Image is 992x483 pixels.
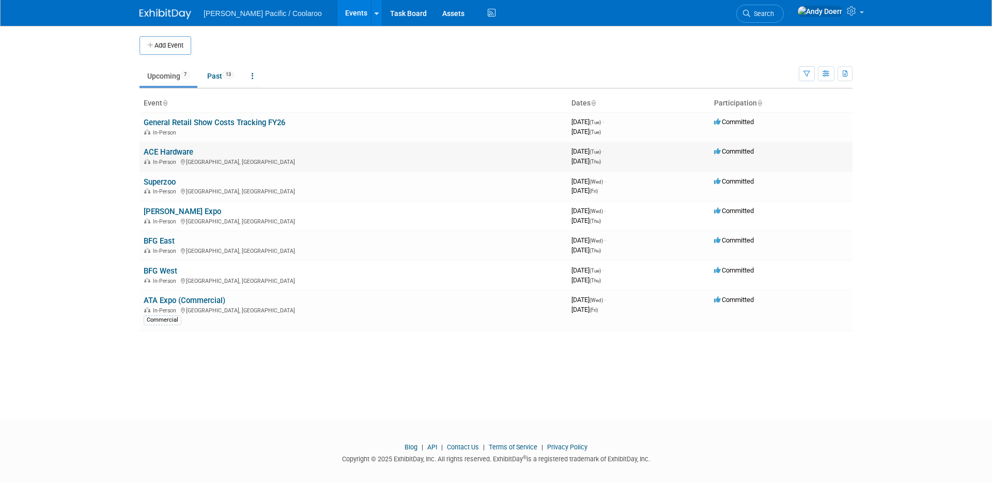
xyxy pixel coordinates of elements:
span: (Thu) [590,218,601,224]
div: [GEOGRAPHIC_DATA], [GEOGRAPHIC_DATA] [144,217,563,225]
span: In-Person [153,159,179,165]
span: 7 [181,71,190,79]
a: ATA Expo (Commercial) [144,296,225,305]
span: [DATE] [571,246,601,254]
span: [DATE] [571,306,598,313]
img: In-Person Event [144,218,150,223]
a: General Retail Show Costs Tracking FY26 [144,118,285,127]
span: In-Person [153,218,179,225]
div: [GEOGRAPHIC_DATA], [GEOGRAPHIC_DATA] [144,157,563,165]
span: - [602,147,604,155]
span: In-Person [153,278,179,284]
span: - [605,207,606,215]
span: - [605,177,606,185]
span: (Wed) [590,179,603,185]
span: [DATE] [571,147,604,155]
span: - [605,296,606,304]
div: [GEOGRAPHIC_DATA], [GEOGRAPHIC_DATA] [144,306,563,314]
th: Event [139,95,567,112]
span: Committed [714,207,754,215]
span: (Fri) [590,307,598,313]
span: Committed [714,118,754,126]
span: - [602,266,604,274]
span: Committed [714,147,754,155]
span: (Thu) [590,248,601,253]
span: [DATE] [571,266,604,274]
a: Blog [405,443,417,451]
span: (Tue) [590,149,601,155]
span: In-Person [153,307,179,314]
span: [DATE] [571,296,606,304]
a: Upcoming7 [139,66,197,86]
span: (Tue) [590,268,601,274]
div: [GEOGRAPHIC_DATA], [GEOGRAPHIC_DATA] [144,187,563,195]
span: (Wed) [590,208,603,214]
a: Sort by Start Date [591,99,596,107]
span: In-Person [153,129,179,136]
a: Superzoo [144,177,176,187]
a: Terms of Service [489,443,537,451]
a: Privacy Policy [547,443,587,451]
img: In-Person Event [144,278,150,283]
a: Contact Us [447,443,479,451]
a: BFG East [144,236,175,246]
span: (Thu) [590,159,601,164]
img: In-Person Event [144,159,150,164]
span: In-Person [153,188,179,195]
span: Search [750,10,774,18]
a: ACE Hardware [144,147,193,157]
span: (Wed) [590,297,603,303]
img: In-Person Event [144,188,150,193]
a: API [427,443,437,451]
span: | [419,443,426,451]
span: (Fri) [590,188,598,194]
span: [DATE] [571,128,601,135]
span: | [439,443,445,451]
sup: ® [523,455,526,460]
span: Committed [714,236,754,244]
div: Commercial [144,315,181,325]
a: [PERSON_NAME] Expo [144,207,221,216]
span: [DATE] [571,236,606,244]
div: [GEOGRAPHIC_DATA], [GEOGRAPHIC_DATA] [144,246,563,254]
span: [DATE] [571,118,604,126]
span: [DATE] [571,207,606,215]
img: Andy Doerr [797,6,843,17]
img: In-Person Event [144,248,150,253]
span: Committed [714,266,754,274]
th: Participation [710,95,853,112]
span: | [539,443,546,451]
span: [PERSON_NAME] Pacific / Coolaroo [204,9,322,18]
span: (Thu) [590,278,601,283]
span: In-Person [153,248,179,254]
a: Sort by Participation Type [757,99,762,107]
div: [GEOGRAPHIC_DATA], [GEOGRAPHIC_DATA] [144,276,563,284]
a: Past13 [199,66,242,86]
span: [DATE] [571,276,601,284]
span: [DATE] [571,177,606,185]
span: Committed [714,177,754,185]
span: 13 [223,71,234,79]
span: [DATE] [571,187,598,194]
span: (Tue) [590,119,601,125]
span: (Tue) [590,129,601,135]
span: Committed [714,296,754,304]
span: [DATE] [571,157,601,165]
button: Add Event [139,36,191,55]
a: Search [736,5,784,23]
th: Dates [567,95,710,112]
span: - [605,236,606,244]
img: In-Person Event [144,307,150,312]
img: ExhibitDay [139,9,191,19]
a: BFG West [144,266,177,276]
span: (Wed) [590,238,603,244]
span: - [602,118,604,126]
span: | [481,443,487,451]
img: In-Person Event [144,129,150,134]
span: [DATE] [571,217,601,224]
a: Sort by Event Name [162,99,167,107]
